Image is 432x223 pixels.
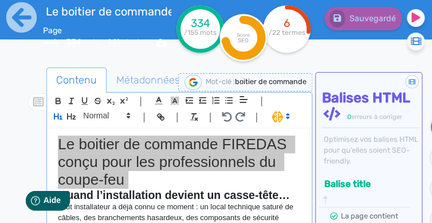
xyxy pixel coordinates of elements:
[139,93,142,109] span: |
[66,37,81,47] b: 334
[190,67,236,93] a: HTML
[58,189,289,201] strong: Quand l’installation devient un casse-tête…
[43,26,62,47] span: Page web
[58,136,301,189] h1: Le boitier de commande FIREDAS conçu pour les professionnels du coupe-feu
[321,134,419,167] div: Optimisez vos balises HTML pour qu’elles soient SEO-friendly.
[184,29,217,37] tspan: /155 mots
[184,75,202,90] img: google-serp-logo.png
[107,37,119,47] b: 1.11
[43,2,172,21] input: title
[190,65,235,95] span: HTML
[107,65,189,95] span: Métadonnées
[58,9,76,18] span: Aide
[47,65,106,95] span: Contenu
[266,110,293,124] span: I.Assistant
[209,109,212,125] span: |
[284,17,290,30] tspan: 6
[143,109,146,125] span: |
[320,174,409,207] div: Balise title
[324,7,402,30] button: Sauvegardé
[349,14,396,23] span: Sauvegardé
[107,37,148,47] span: minutes
[234,77,306,86] span: boitier de commande
[46,67,107,93] a: Contenu
[321,90,419,123] h4: Balises HTML
[260,93,263,109] span: |
[191,17,210,30] tspan: 334
[66,37,100,47] span: mots
[235,93,252,106] span: Aligment
[107,67,190,93] a: Métadonnées
[176,109,179,125] span: |
[347,113,351,121] span: 0
[205,77,234,86] span: Mot-clé :
[320,174,404,193] button: Balise title
[351,113,402,121] span: erreurs à corriger
[237,32,250,38] tspan: Score
[255,109,258,125] span: |
[268,29,305,37] tspan: /22 termes
[238,37,249,44] tspan: SEO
